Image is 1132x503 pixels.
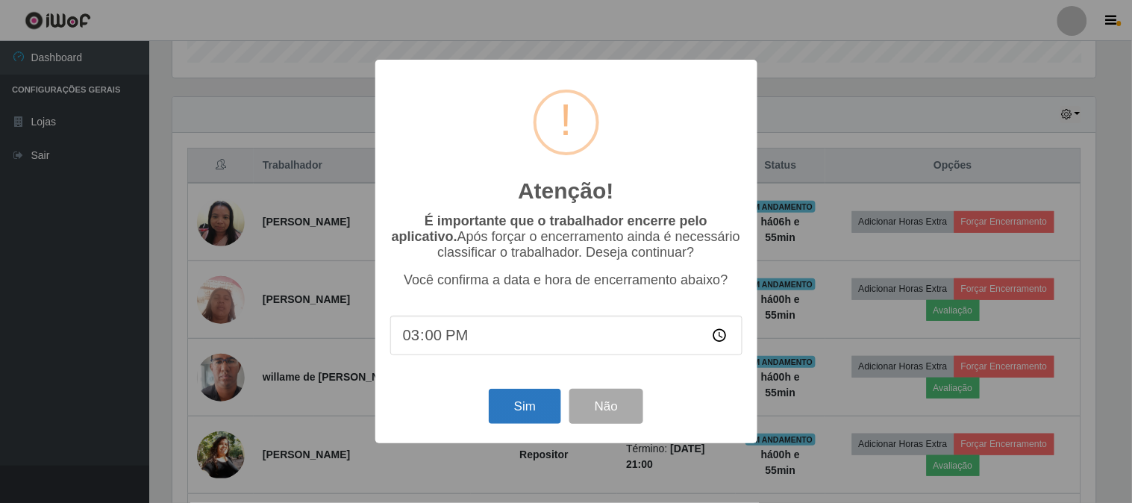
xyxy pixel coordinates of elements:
p: Você confirma a data e hora de encerramento abaixo? [390,272,742,288]
p: Após forçar o encerramento ainda é necessário classificar o trabalhador. Deseja continuar? [390,213,742,260]
b: É importante que o trabalhador encerre pelo aplicativo. [392,213,707,244]
button: Não [569,389,643,424]
h2: Atenção! [518,178,613,204]
button: Sim [489,389,561,424]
